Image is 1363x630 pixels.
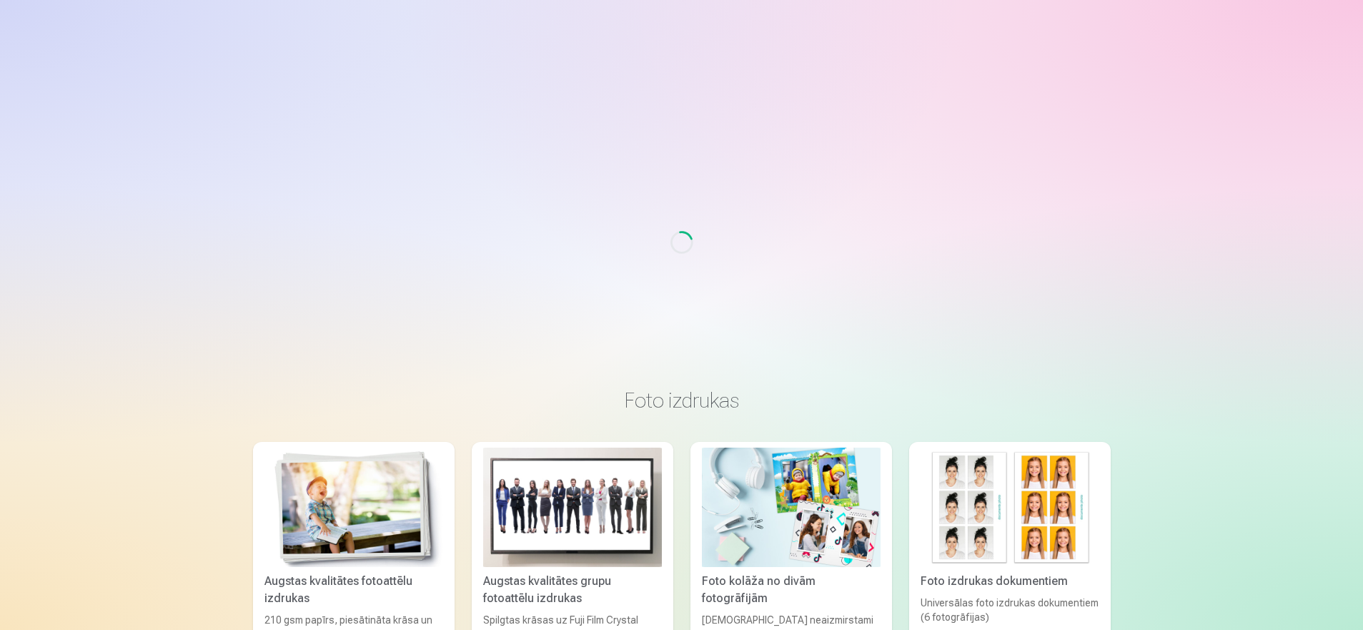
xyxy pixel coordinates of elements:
[702,448,881,567] img: Foto kolāža no divām fotogrāfijām
[477,573,668,607] div: Augstas kvalitātes grupu fotoattēlu izdrukas
[696,573,886,607] div: Foto kolāža no divām fotogrāfijām
[259,573,449,607] div: Augstas kvalitātes fotoattēlu izdrukas
[264,448,443,567] img: Augstas kvalitātes fotoattēlu izdrukas
[915,573,1105,590] div: Foto izdrukas dokumentiem
[483,448,662,567] img: Augstas kvalitātes grupu fotoattēlu izdrukas
[921,448,1099,567] img: Foto izdrukas dokumentiem
[264,388,1099,413] h3: Foto izdrukas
